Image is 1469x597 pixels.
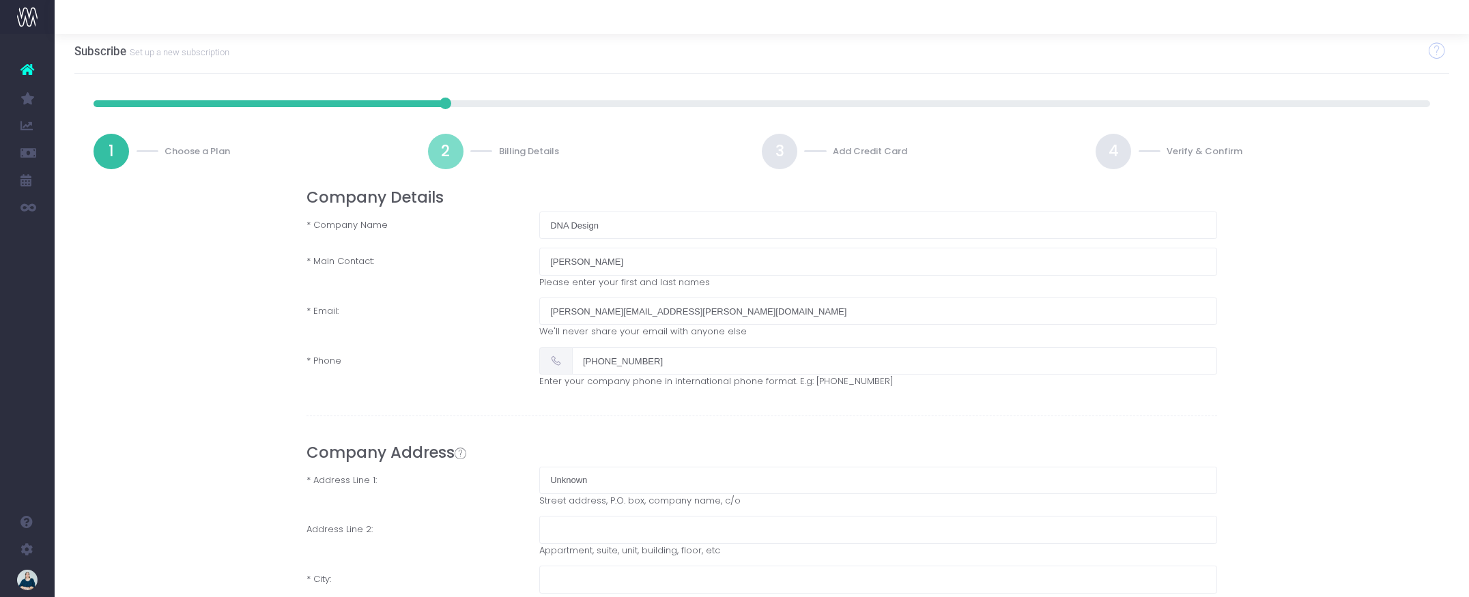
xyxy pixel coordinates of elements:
[1167,134,1242,169] div: Verify & Confirm
[1096,134,1131,169] a: 4
[296,566,529,593] label: * City:
[126,44,229,58] small: Set up a new subscription
[499,134,559,169] div: Billing Details
[539,276,710,289] span: Please enter your first and last names
[74,44,229,58] h3: Subscribe
[165,134,230,169] div: Choose a Plan
[441,140,450,162] span: 2
[306,443,1216,462] h3: Company Address
[296,212,529,239] label: * Company Name
[539,494,741,508] span: Street address, P.O. box, company name, c/o
[296,297,529,338] label: * Email:
[296,248,529,289] label: * Main Contact:
[17,570,38,590] img: images/default_profile_image.png
[1109,140,1119,162] span: 4
[296,516,529,557] label: Address Line 2:
[539,375,894,388] span: Enter your company phone in international phone format. E.g: [PHONE_NUMBER]
[455,447,466,461] i: Some help text goes here
[296,467,529,508] label: * Address Line 1:
[296,347,529,388] label: * Phone
[94,134,129,169] a: 1
[775,140,784,162] span: 3
[109,140,114,162] span: 1
[428,134,463,169] a: 2
[539,325,747,338] span: We'll never share your email with anyone else
[539,544,720,557] span: Appartment, suite, unit, building, floor, etc
[306,188,1216,207] h3: Company Details
[833,134,907,169] div: Add Credit Card
[762,134,797,169] a: 3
